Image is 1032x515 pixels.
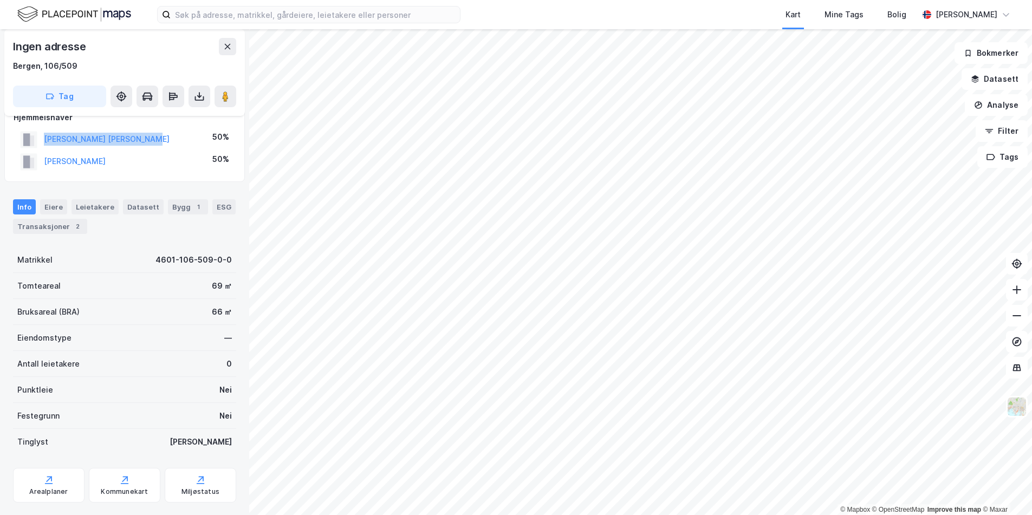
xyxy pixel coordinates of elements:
[101,487,148,496] div: Kommunekart
[17,305,80,318] div: Bruksareal (BRA)
[212,199,236,214] div: ESG
[13,38,88,55] div: Ingen adresse
[887,8,906,21] div: Bolig
[17,435,48,448] div: Tinglyst
[224,331,232,344] div: —
[976,120,1028,142] button: Filter
[212,131,229,144] div: 50%
[17,253,53,266] div: Matrikkel
[219,383,232,396] div: Nei
[123,199,164,214] div: Datasett
[170,435,232,448] div: [PERSON_NAME]
[17,409,60,422] div: Festegrunn
[13,60,77,73] div: Bergen, 106/509
[219,409,232,422] div: Nei
[1007,396,1027,417] img: Z
[17,279,61,292] div: Tomteareal
[171,6,460,23] input: Søk på adresse, matrikkel, gårdeiere, leietakere eller personer
[212,279,232,292] div: 69 ㎡
[977,146,1028,168] button: Tags
[13,219,87,234] div: Transaksjoner
[872,506,925,513] a: OpenStreetMap
[72,199,119,214] div: Leietakere
[17,5,131,24] img: logo.f888ab2527a4732fd821a326f86c7f29.svg
[212,153,229,166] div: 50%
[72,221,83,232] div: 2
[17,331,72,344] div: Eiendomstype
[14,111,236,124] div: Hjemmelshaver
[927,506,981,513] a: Improve this map
[193,201,204,212] div: 1
[965,94,1028,116] button: Analyse
[840,506,870,513] a: Mapbox
[40,199,67,214] div: Eiere
[936,8,997,21] div: [PERSON_NAME]
[962,68,1028,90] button: Datasett
[13,199,36,214] div: Info
[17,383,53,396] div: Punktleie
[155,253,232,266] div: 4601-106-509-0-0
[825,8,864,21] div: Mine Tags
[29,487,68,496] div: Arealplaner
[786,8,801,21] div: Kart
[226,357,232,370] div: 0
[13,86,106,107] button: Tag
[181,487,219,496] div: Miljøstatus
[17,357,80,370] div: Antall leietakere
[955,42,1028,64] button: Bokmerker
[978,463,1032,515] iframe: Chat Widget
[168,199,208,214] div: Bygg
[978,463,1032,515] div: Kontrollprogram for chat
[212,305,232,318] div: 66 ㎡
